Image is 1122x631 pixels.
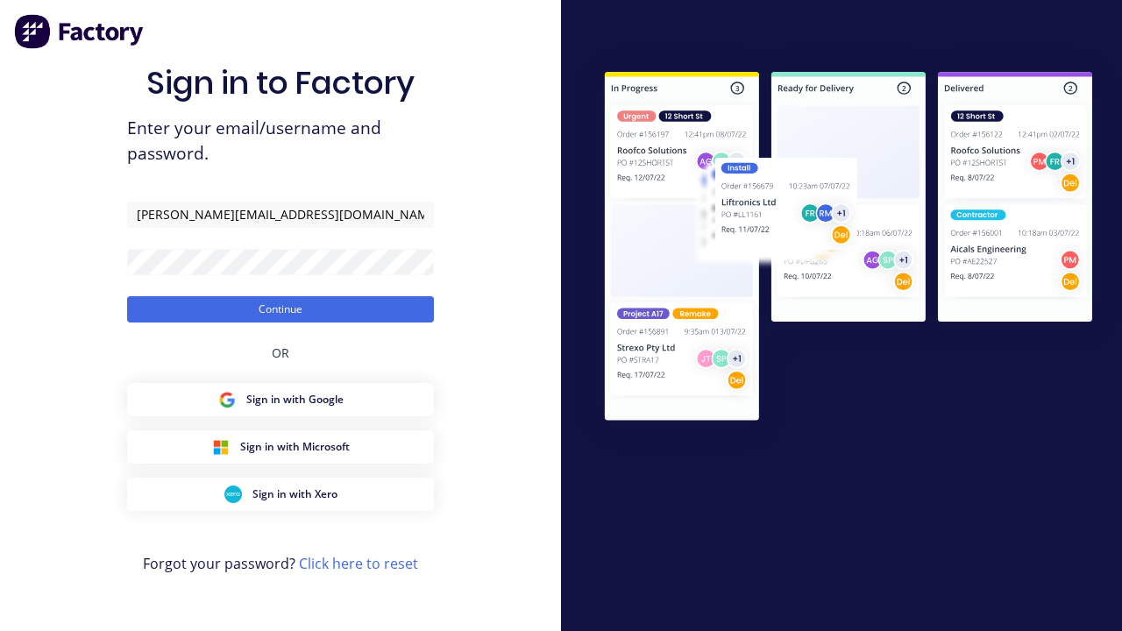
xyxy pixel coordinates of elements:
span: Sign in with Xero [252,486,337,502]
h1: Sign in to Factory [146,64,415,102]
img: Factory [14,14,146,49]
button: Continue [127,296,434,323]
div: OR [272,323,289,383]
span: Sign in with Microsoft [240,439,350,455]
button: Xero Sign inSign in with Xero [127,478,434,511]
img: Xero Sign in [224,486,242,503]
a: Click here to reset [299,554,418,573]
input: Email/Username [127,202,434,228]
button: Microsoft Sign inSign in with Microsoft [127,430,434,464]
img: Microsoft Sign in [212,438,230,456]
span: Sign in with Google [246,392,344,408]
img: Sign in [575,45,1122,452]
span: Enter your email/username and password. [127,116,434,167]
button: Google Sign inSign in with Google [127,383,434,416]
span: Forgot your password? [143,553,418,574]
img: Google Sign in [218,391,236,408]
